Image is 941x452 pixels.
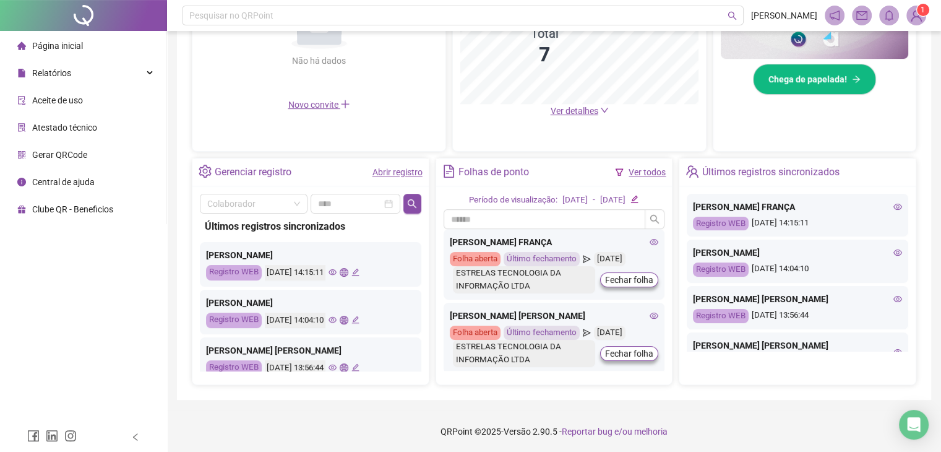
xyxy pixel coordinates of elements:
[205,219,416,234] div: Últimos registros sincronizados
[340,316,348,324] span: global
[829,10,840,21] span: notification
[893,202,902,211] span: eye
[17,205,26,214] span: gift
[262,54,376,67] div: Não há dados
[407,199,417,209] span: search
[329,268,337,276] span: eye
[46,430,58,442] span: linkedin
[32,177,95,187] span: Central de ajuda
[504,427,531,437] span: Versão
[883,10,895,21] span: bell
[629,167,666,177] a: Ver todos
[458,162,529,183] div: Folhas de ponto
[469,194,557,207] div: Período de visualização:
[893,295,902,303] span: eye
[600,272,658,287] button: Fechar folha
[351,268,359,276] span: edit
[450,309,659,323] div: [PERSON_NAME] [PERSON_NAME]
[206,296,415,310] div: [PERSON_NAME]
[583,326,591,340] span: send
[27,430,40,442] span: facebook
[594,326,625,340] div: [DATE]
[768,72,847,86] span: Chega de papelada!
[442,165,455,178] span: file-text
[372,167,423,177] a: Abrir registro
[265,265,325,280] div: [DATE] 14:15:11
[693,263,902,277] div: [DATE] 14:04:10
[32,95,83,105] span: Aceite de uso
[693,263,749,277] div: Registro WEB
[504,326,580,340] div: Último fechamento
[605,347,653,360] span: Fechar folha
[921,6,925,14] span: 1
[600,346,658,361] button: Fechar folha
[593,194,595,207] div: -
[453,340,596,367] div: ESTRELAS TECNOLOGIA DA INFORMAÇÃO LTDA
[199,165,212,178] span: setting
[17,96,26,105] span: audit
[751,9,817,22] span: [PERSON_NAME]
[265,313,325,328] div: [DATE] 14:04:10
[206,265,262,280] div: Registro WEB
[907,6,926,25] img: 92355
[32,41,83,51] span: Página inicial
[728,11,737,20] span: search
[32,150,87,160] span: Gerar QRCode
[206,313,262,328] div: Registro WEB
[693,217,902,231] div: [DATE] 14:15:11
[32,68,71,78] span: Relatórios
[600,194,625,207] div: [DATE]
[650,238,658,246] span: eye
[856,10,867,21] span: mail
[17,178,26,186] span: info-circle
[206,344,415,357] div: [PERSON_NAME] [PERSON_NAME]
[551,106,609,116] a: Ver detalhes down
[693,339,902,366] div: [PERSON_NAME] [PERSON_NAME] [PERSON_NAME]
[702,162,840,183] div: Últimos registros sincronizados
[265,360,325,376] div: [DATE] 13:56:44
[693,200,902,214] div: [PERSON_NAME] FRANÇA
[893,248,902,257] span: eye
[685,165,698,178] span: team
[450,235,659,249] div: [PERSON_NAME] FRANÇA
[351,316,359,324] span: edit
[650,311,658,320] span: eye
[288,100,350,110] span: Novo convite
[32,204,113,214] span: Clube QR - Beneficios
[893,348,902,357] span: eye
[206,360,262,376] div: Registro WEB
[693,309,902,323] div: [DATE] 13:56:44
[17,41,26,50] span: home
[450,326,501,340] div: Folha aberta
[753,64,876,95] button: Chega de papelada!
[32,123,97,133] span: Atestado técnico
[630,195,638,203] span: edit
[693,309,749,323] div: Registro WEB
[852,75,861,84] span: arrow-right
[64,430,77,442] span: instagram
[340,363,348,372] span: global
[693,217,749,231] div: Registro WEB
[340,268,348,276] span: global
[504,252,580,266] div: Último fechamento
[615,168,624,176] span: filter
[329,363,337,372] span: eye
[329,316,337,324] span: eye
[594,252,625,266] div: [DATE]
[131,433,140,441] span: left
[453,266,596,293] div: ESTRELAS TECNOLOGIA DA INFORMAÇÃO LTDA
[450,252,501,266] div: Folha aberta
[605,273,653,287] span: Fechar folha
[562,427,668,437] span: Reportar bug e/ou melhoria
[583,252,591,266] span: send
[917,4,929,16] sup: Atualize o seu contato no menu Meus Dados
[693,246,902,259] div: [PERSON_NAME]
[17,150,26,159] span: qrcode
[351,363,359,372] span: edit
[340,99,350,109] span: plus
[899,410,929,440] div: Open Intercom Messenger
[17,69,26,77] span: file
[650,214,660,224] span: search
[551,106,598,116] span: Ver detalhes
[215,162,291,183] div: Gerenciar registro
